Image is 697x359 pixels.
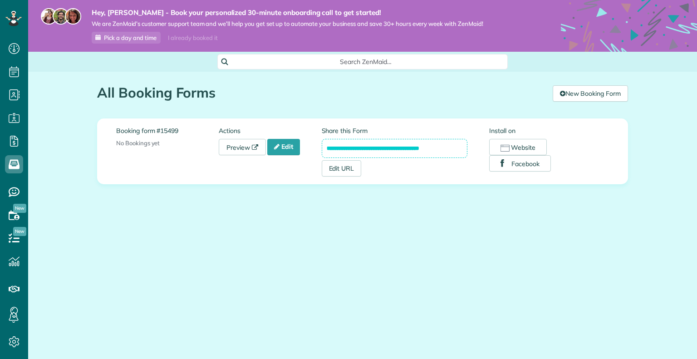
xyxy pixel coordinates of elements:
[53,8,69,25] img: jorge-587dff0eeaa6aab1f244e6dc62b8924c3b6ad411094392a53c71c6c4a576187d.jpg
[162,32,223,44] div: I already booked it
[116,139,160,147] span: No Bookings yet
[65,8,81,25] img: michelle-19f622bdf1676172e81f8f8fba1fb50e276960ebfe0243fe18214015130c80e4.jpg
[97,85,546,100] h1: All Booking Forms
[41,8,57,25] img: maria-72a9807cf96188c08ef61303f053569d2e2a8a1cde33d635c8a3ac13582a053d.jpg
[489,139,547,155] button: Website
[219,126,321,135] label: Actions
[104,34,157,41] span: Pick a day and time
[219,139,266,155] a: Preview
[92,8,483,17] strong: Hey, [PERSON_NAME] - Book your personalized 30-minute onboarding call to get started!
[489,155,551,172] button: Facebook
[116,126,219,135] label: Booking form #15499
[553,85,628,102] a: New Booking Form
[13,227,26,236] span: New
[267,139,300,155] a: Edit
[13,204,26,213] span: New
[489,126,609,135] label: Install on
[322,160,362,177] a: Edit URL
[92,32,161,44] a: Pick a day and time
[322,126,468,135] label: Share this Form
[92,20,483,28] span: We are ZenMaid’s customer support team and we’ll help you get set up to automate your business an...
